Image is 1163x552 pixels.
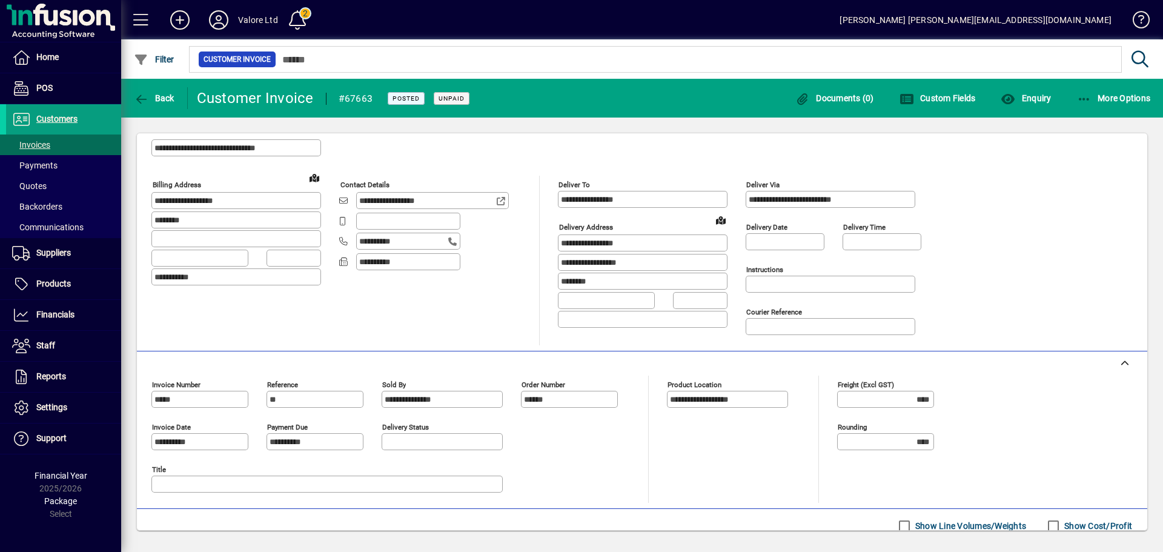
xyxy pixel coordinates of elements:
[746,223,787,231] mat-label: Delivery date
[382,423,429,431] mat-label: Delivery status
[267,381,298,389] mat-label: Reference
[12,181,47,191] span: Quotes
[161,9,199,31] button: Add
[558,181,590,189] mat-label: Deliver To
[6,393,121,423] a: Settings
[746,181,780,189] mat-label: Deliver via
[998,87,1054,109] button: Enquiry
[36,341,55,350] span: Staff
[6,155,121,176] a: Payments
[36,83,53,93] span: POS
[439,95,465,102] span: Unpaid
[6,42,121,73] a: Home
[711,210,731,230] a: View on map
[36,433,67,443] span: Support
[6,362,121,392] a: Reports
[843,223,886,231] mat-label: Delivery time
[6,269,121,299] a: Products
[339,89,373,108] div: #67663
[6,135,121,155] a: Invoices
[36,279,71,288] span: Products
[896,87,979,109] button: Custom Fields
[746,265,783,274] mat-label: Instructions
[152,465,166,474] mat-label: Title
[35,471,87,481] span: Financial Year
[1077,93,1151,103] span: More Options
[1124,2,1148,42] a: Knowledge Base
[131,48,177,70] button: Filter
[204,53,271,65] span: Customer Invoice
[1074,87,1154,109] button: More Options
[36,52,59,62] span: Home
[746,308,802,316] mat-label: Courier Reference
[305,168,324,187] a: View on map
[913,520,1026,532] label: Show Line Volumes/Weights
[393,95,420,102] span: Posted
[838,381,894,389] mat-label: Freight (excl GST)
[267,423,308,431] mat-label: Payment due
[6,238,121,268] a: Suppliers
[6,331,121,361] a: Staff
[12,202,62,211] span: Backorders
[134,55,174,64] span: Filter
[668,381,721,389] mat-label: Product location
[6,217,121,238] a: Communications
[12,140,50,150] span: Invoices
[795,93,874,103] span: Documents (0)
[121,87,188,109] app-page-header-button: Back
[44,496,77,506] span: Package
[36,114,78,124] span: Customers
[12,161,58,170] span: Payments
[197,88,314,108] div: Customer Invoice
[152,423,191,431] mat-label: Invoice date
[152,381,200,389] mat-label: Invoice number
[838,423,867,431] mat-label: Rounding
[36,371,66,381] span: Reports
[36,310,75,319] span: Financials
[6,73,121,104] a: POS
[840,10,1112,30] div: [PERSON_NAME] [PERSON_NAME][EMAIL_ADDRESS][DOMAIN_NAME]
[36,402,67,412] span: Settings
[6,424,121,454] a: Support
[900,93,976,103] span: Custom Fields
[12,222,84,232] span: Communications
[6,300,121,330] a: Financials
[199,9,238,31] button: Profile
[36,248,71,258] span: Suppliers
[382,381,406,389] mat-label: Sold by
[131,87,177,109] button: Back
[134,93,174,103] span: Back
[1062,520,1132,532] label: Show Cost/Profit
[6,196,121,217] a: Backorders
[792,87,877,109] button: Documents (0)
[6,176,121,196] a: Quotes
[522,381,565,389] mat-label: Order number
[238,10,278,30] div: Valore Ltd
[1001,93,1051,103] span: Enquiry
